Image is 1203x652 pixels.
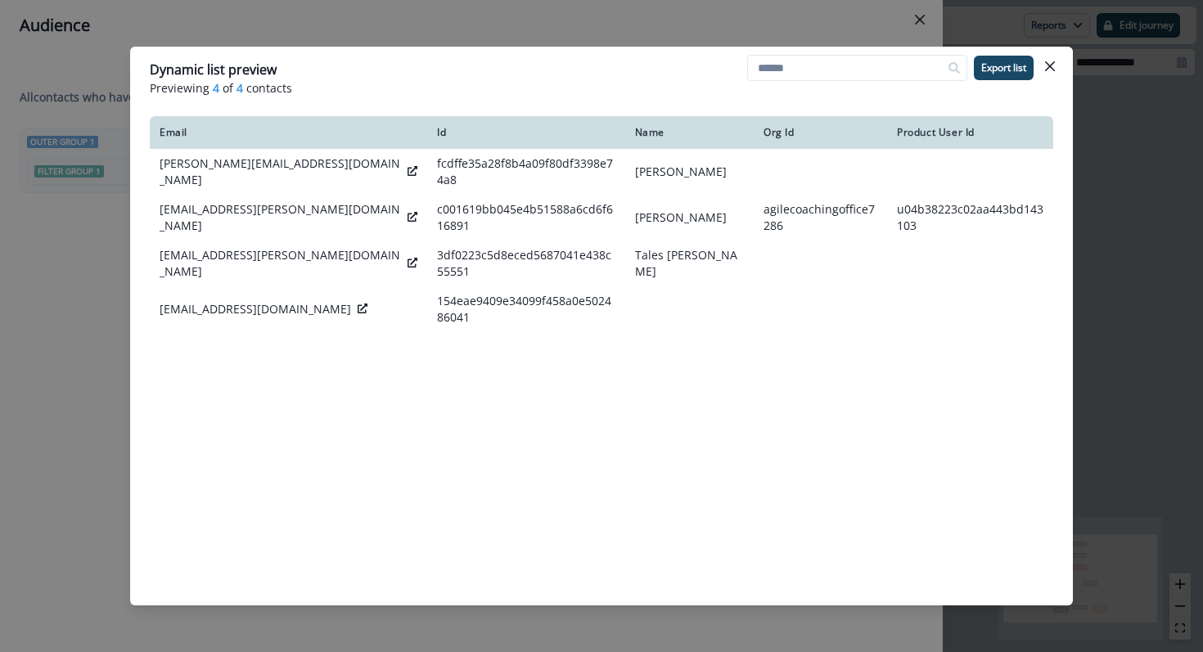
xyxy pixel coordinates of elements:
p: [EMAIL_ADDRESS][DOMAIN_NAME] [160,301,351,317]
p: Previewing of contacts [150,79,1053,97]
td: fcdffe35a28f8b4a09f80df3398e74a8 [427,149,625,195]
td: Tales [PERSON_NAME] [625,241,754,286]
button: Close [1037,53,1063,79]
p: [EMAIL_ADDRESS][PERSON_NAME][DOMAIN_NAME] [160,247,401,280]
div: Product User Id [897,126,1043,139]
div: Email [160,126,417,139]
td: 154eae9409e34099f458a0e502486041 [427,286,625,332]
p: [PERSON_NAME][EMAIL_ADDRESS][DOMAIN_NAME] [160,155,401,188]
td: agilecoachingoffice7286 [754,195,887,241]
div: Id [437,126,615,139]
p: Dynamic list preview [150,60,277,79]
td: [PERSON_NAME] [625,195,754,241]
span: 4 [237,79,243,97]
div: Org Id [764,126,877,139]
td: u04b38223c02aa443bd143103 [887,195,1053,241]
p: Export list [981,62,1026,74]
td: c001619bb045e4b51588a6cd6f616891 [427,195,625,241]
button: Export list [974,56,1034,80]
td: 3df0223c5d8eced5687041e438c55551 [427,241,625,286]
span: 4 [213,79,219,97]
div: Name [635,126,744,139]
p: [EMAIL_ADDRESS][PERSON_NAME][DOMAIN_NAME] [160,201,401,234]
td: [PERSON_NAME] [625,149,754,195]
